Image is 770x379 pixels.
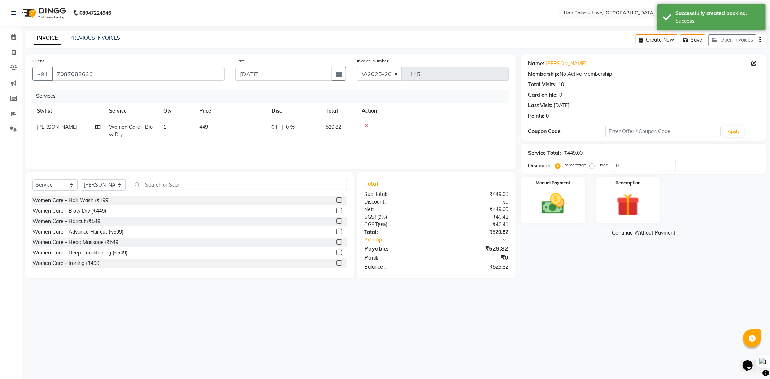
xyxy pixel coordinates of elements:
[199,124,208,130] span: 449
[286,123,295,131] span: 0 %
[598,162,609,168] label: Fixed
[32,228,123,236] div: Women Care - Advance Haircut (₹699)
[379,222,386,227] span: 9%
[359,236,449,244] a: Add Tip
[675,17,760,25] div: Success
[615,180,640,186] label: Redemption
[723,126,744,137] button: Apply
[37,124,77,130] span: [PERSON_NAME]
[436,263,514,271] div: ₹529.82
[359,263,436,271] div: Balance :
[235,58,245,64] label: Date
[560,91,562,99] div: 0
[536,180,570,186] label: Manual Payment
[528,70,560,78] div: Membership:
[740,350,763,372] iframe: chat widget
[271,123,279,131] span: 0 F
[159,103,195,119] th: Qty
[528,70,759,78] div: No Active Membership
[357,103,509,119] th: Action
[528,162,551,170] div: Discount:
[32,218,102,225] div: Women Care - Haircut (₹549)
[436,191,514,198] div: ₹449.00
[282,123,283,131] span: |
[554,102,570,109] div: [DATE]
[528,112,545,120] div: Points:
[52,67,225,81] input: Search by Name/Mobile/Email/Code
[359,206,436,213] div: Net:
[359,198,436,206] div: Discount:
[32,249,127,257] div: Women Care - Deep Conditioning (₹549)
[528,60,545,67] div: Name:
[675,10,760,17] div: Successfully created booking.
[195,103,267,119] th: Price
[321,103,357,119] th: Total
[364,214,377,220] span: SGST
[436,221,514,228] div: ₹40.41
[79,3,111,23] b: 08047224946
[528,102,553,109] div: Last Visit:
[18,3,68,23] img: logo
[326,124,341,130] span: 529.82
[609,191,647,219] img: _gift.svg
[436,244,514,253] div: ₹529.82
[605,126,721,137] input: Enter Offer / Coupon Code
[436,213,514,221] div: ₹40.41
[528,149,561,157] div: Service Total:
[359,191,436,198] div: Sub Total:
[105,103,159,119] th: Service
[528,81,557,88] div: Total Visits:
[359,213,436,221] div: ( )
[359,228,436,236] div: Total:
[523,229,765,237] a: Continue Without Payment
[528,91,558,99] div: Card on file:
[546,112,549,120] div: 0
[163,124,166,130] span: 1
[267,103,321,119] th: Disc
[436,206,514,213] div: ₹449.00
[32,67,53,81] button: +91
[364,221,378,228] span: CGST
[32,103,105,119] th: Stylist
[32,260,101,267] div: Women Care - Ironing (₹499)
[708,34,756,45] button: Open Invoices
[359,253,436,262] div: Paid:
[34,32,61,45] a: INVOICE
[32,58,44,64] label: Client
[436,228,514,236] div: ₹529.82
[32,197,110,204] div: Women Care - Hair Wash (₹199)
[69,35,120,41] a: PREVIOUS INVOICES
[109,124,153,138] span: Women Care - Blow Dry
[364,180,381,187] span: Total
[436,253,514,262] div: ₹0
[449,236,514,244] div: ₹0
[535,191,572,217] img: _cash.svg
[564,162,587,168] label: Percentage
[528,128,605,135] div: Coupon Code
[357,58,388,64] label: Invoice Number
[32,207,106,215] div: Women Care - Blow Dry (₹449)
[636,34,677,45] button: Create New
[32,239,120,246] div: Women Care - Head Massage (₹549)
[436,198,514,206] div: ₹0
[564,149,583,157] div: ₹449.00
[558,81,564,88] div: 10
[359,244,436,253] div: Payable:
[379,214,386,220] span: 9%
[680,34,705,45] button: Save
[131,179,347,190] input: Search or Scan
[546,60,587,67] a: [PERSON_NAME]
[359,221,436,228] div: ( )
[33,90,514,103] div: Services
